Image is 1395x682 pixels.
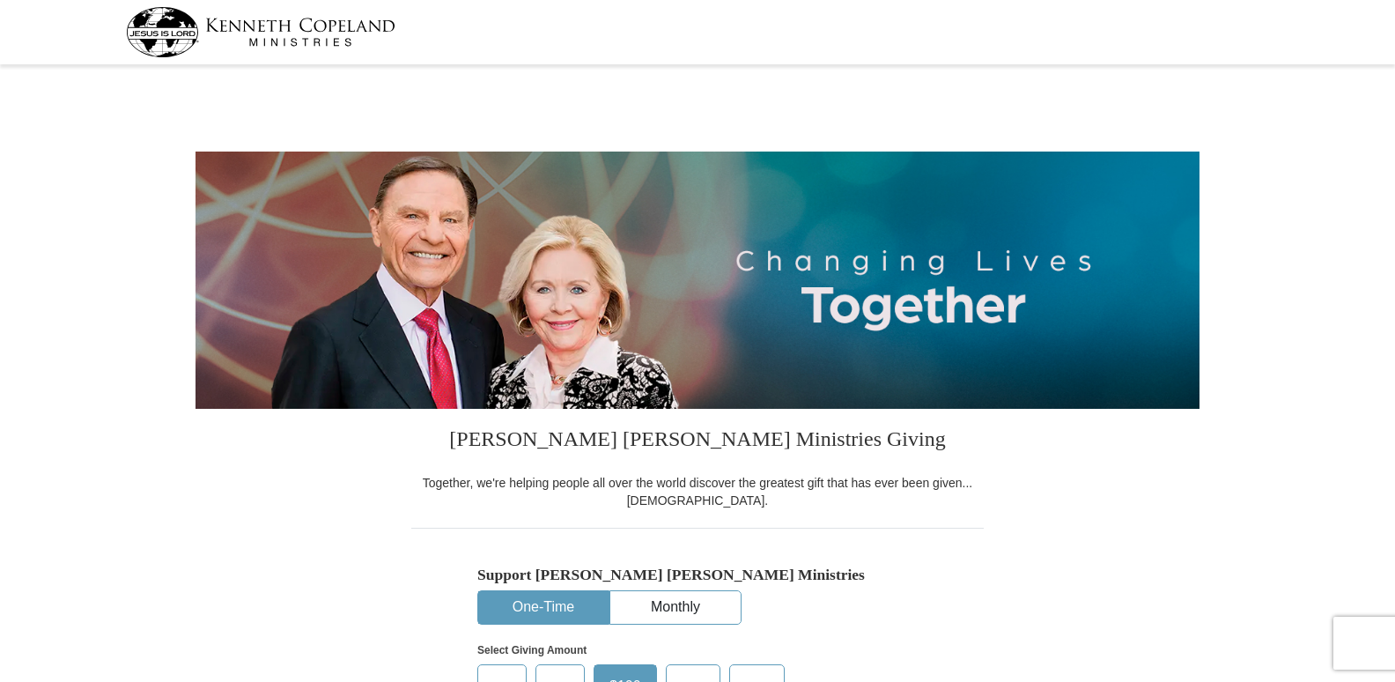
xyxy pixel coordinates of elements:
strong: Select Giving Amount [477,644,587,656]
h3: [PERSON_NAME] [PERSON_NAME] Ministries Giving [411,409,984,474]
button: Monthly [610,591,741,624]
button: One-Time [478,591,609,624]
img: kcm-header-logo.svg [126,7,395,57]
h5: Support [PERSON_NAME] [PERSON_NAME] Ministries [477,566,918,584]
div: Together, we're helping people all over the world discover the greatest gift that has ever been g... [411,474,984,509]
